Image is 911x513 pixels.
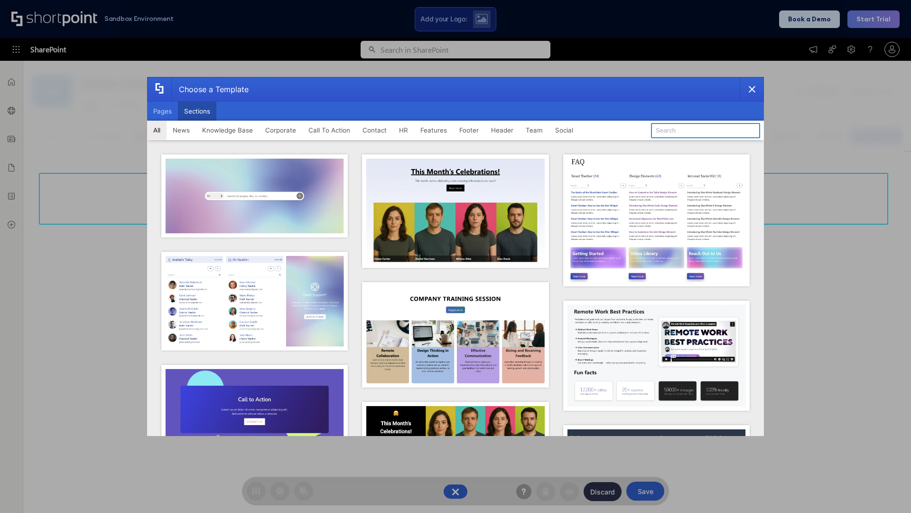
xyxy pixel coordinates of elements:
[864,467,911,513] iframe: Chat Widget
[167,121,196,140] button: News
[520,121,549,140] button: Team
[453,121,485,140] button: Footer
[147,102,178,121] button: Pages
[393,121,414,140] button: HR
[651,123,760,138] input: Search
[549,121,579,140] button: Social
[259,121,302,140] button: Corporate
[178,102,216,121] button: Sections
[302,121,356,140] button: Call To Action
[147,121,167,140] button: All
[485,121,520,140] button: Header
[196,121,259,140] button: Knowledge Base
[147,77,764,436] div: template selector
[414,121,453,140] button: Features
[171,77,249,101] div: Choose a Template
[356,121,393,140] button: Contact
